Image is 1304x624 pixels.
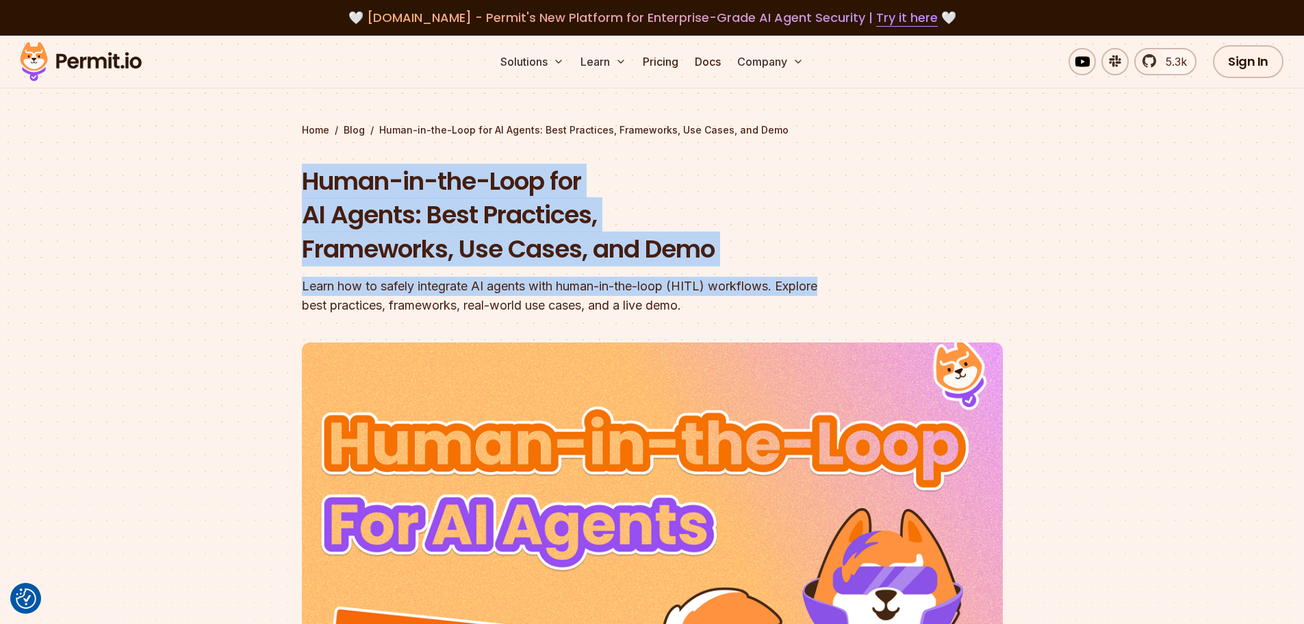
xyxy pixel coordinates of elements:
[689,48,726,75] a: Docs
[637,48,684,75] a: Pricing
[302,123,329,137] a: Home
[344,123,365,137] a: Blog
[16,588,36,609] img: Revisit consent button
[302,123,1003,137] div: / /
[1158,53,1187,70] span: 5.3k
[1213,45,1283,78] a: Sign In
[495,48,570,75] button: Solutions
[302,277,828,315] div: Learn how to safely integrate AI agents with human-in-the-loop (HITL) workflows. Explore best pra...
[575,48,632,75] button: Learn
[732,48,809,75] button: Company
[33,8,1271,27] div: 🤍 🤍
[302,164,828,266] h1: Human-in-the-Loop for AI Agents: Best Practices, Frameworks, Use Cases, and Demo
[876,9,938,27] a: Try it here
[16,588,36,609] button: Consent Preferences
[1134,48,1197,75] a: 5.3k
[367,9,938,26] span: [DOMAIN_NAME] - Permit's New Platform for Enterprise-Grade AI Agent Security |
[14,38,148,85] img: Permit logo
